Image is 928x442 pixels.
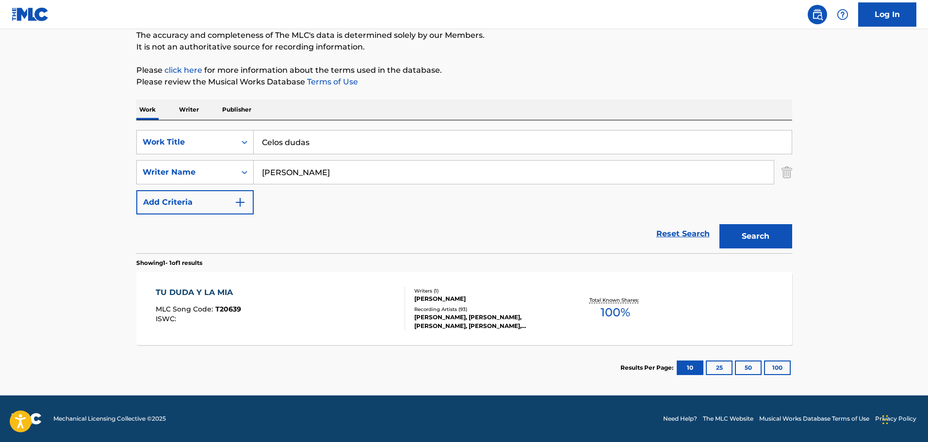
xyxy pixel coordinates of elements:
[414,295,561,303] div: [PERSON_NAME]
[136,259,202,267] p: Showing 1 - 1 of 1 results
[414,306,561,313] div: Recording Artists ( 93 )
[414,313,561,330] div: [PERSON_NAME], [PERSON_NAME], [PERSON_NAME], [PERSON_NAME], [PERSON_NAME]
[833,5,852,24] div: Help
[156,287,241,298] div: TU DUDA Y LA MIA
[651,223,715,245] a: Reset Search
[601,304,630,321] span: 100 %
[414,287,561,295] div: Writers ( 1 )
[879,395,928,442] div: Widget de chat
[875,414,916,423] a: Privacy Policy
[677,360,703,375] button: 10
[620,363,676,372] p: Results Per Page:
[53,414,166,423] span: Mechanical Licensing Collective © 2025
[663,414,697,423] a: Need Help?
[215,305,241,313] span: T20639
[882,405,888,434] div: Arrastrar
[156,314,179,323] span: ISWC :
[706,360,733,375] button: 25
[879,395,928,442] iframe: Chat Widget
[764,360,791,375] button: 100
[12,413,42,425] img: logo
[858,2,916,27] a: Log In
[759,414,869,423] a: Musical Works Database Terms of Use
[305,77,358,86] a: Terms of Use
[837,9,848,20] img: help
[164,65,202,75] a: click here
[812,9,823,20] img: search
[808,5,827,24] a: Public Search
[136,130,792,253] form: Search Form
[219,99,254,120] p: Publisher
[735,360,762,375] button: 50
[589,296,641,304] p: Total Known Shares:
[136,76,792,88] p: Please review the Musical Works Database
[143,166,230,178] div: Writer Name
[703,414,753,423] a: The MLC Website
[781,160,792,184] img: Delete Criterion
[136,272,792,345] a: TU DUDA Y LA MIAMLC Song Code:T20639ISWC:Writers (1)[PERSON_NAME]Recording Artists (93)[PERSON_NA...
[719,224,792,248] button: Search
[234,196,246,208] img: 9d2ae6d4665cec9f34b9.svg
[156,305,215,313] span: MLC Song Code :
[136,30,792,41] p: The accuracy and completeness of The MLC's data is determined solely by our Members.
[143,136,230,148] div: Work Title
[176,99,202,120] p: Writer
[136,190,254,214] button: Add Criteria
[136,99,159,120] p: Work
[136,65,792,76] p: Please for more information about the terms used in the database.
[136,41,792,53] p: It is not an authoritative source for recording information.
[12,7,49,21] img: MLC Logo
